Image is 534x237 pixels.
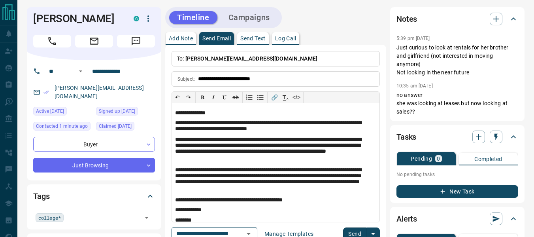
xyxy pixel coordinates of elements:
[117,35,155,47] span: Message
[244,92,255,103] button: Numbered list
[169,11,217,24] button: Timeline
[232,94,239,100] s: ab
[396,131,416,143] h2: Tasks
[202,36,231,41] p: Send Email
[33,107,92,118] div: Sat Aug 09 2025
[38,214,61,222] span: college*
[396,212,417,225] h2: Alerts
[96,122,155,133] div: Tue Oct 12 2021
[99,107,135,115] span: Signed up [DATE]
[291,92,302,103] button: </>
[280,92,291,103] button: T̲ₓ
[172,51,380,66] p: To:
[169,36,193,41] p: Add Note
[177,76,195,83] p: Subject:
[437,156,440,161] p: 0
[396,91,518,116] p: no answer she was looking at leases but now looking at sales??
[141,212,152,223] button: Open
[396,13,417,25] h2: Notes
[474,156,502,162] p: Completed
[33,190,49,203] h2: Tags
[33,187,155,206] div: Tags
[396,9,518,28] div: Notes
[411,156,432,161] p: Pending
[269,92,280,103] button: 🔗
[43,89,49,95] svg: Email Verified
[396,36,430,41] p: 5:39 pm [DATE]
[36,122,88,130] span: Contacted 1 minute ago
[33,137,155,152] div: Buyer
[197,92,208,103] button: 𝐁
[99,122,132,130] span: Claimed [DATE]
[396,127,518,146] div: Tasks
[36,107,64,115] span: Active [DATE]
[396,44,518,77] p: Just curious to look at rentals for her brother and girlfriend (not interested in moving anymore)...
[208,92,219,103] button: 𝑰
[396,209,518,228] div: Alerts
[396,83,433,89] p: 10:35 am [DATE]
[33,35,71,47] span: Call
[275,36,296,41] p: Log Call
[172,92,183,103] button: ↶
[255,92,266,103] button: Bullet list
[183,92,194,103] button: ↷
[76,66,85,76] button: Open
[75,35,113,47] span: Email
[230,92,241,103] button: ab
[396,185,518,198] button: New Task
[55,85,144,99] a: [PERSON_NAME][EMAIL_ADDRESS][DOMAIN_NAME]
[185,55,317,62] span: [PERSON_NAME][EMAIL_ADDRESS][DOMAIN_NAME]
[33,12,122,25] h1: [PERSON_NAME]
[33,158,155,173] div: Just Browsing
[221,11,278,24] button: Campaigns
[33,122,92,133] div: Tue Aug 12 2025
[96,107,155,118] div: Thu Dec 27 2018
[223,94,226,100] span: 𝐔
[134,16,139,21] div: condos.ca
[396,169,518,180] p: No pending tasks
[219,92,230,103] button: 𝐔
[240,36,266,41] p: Send Text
